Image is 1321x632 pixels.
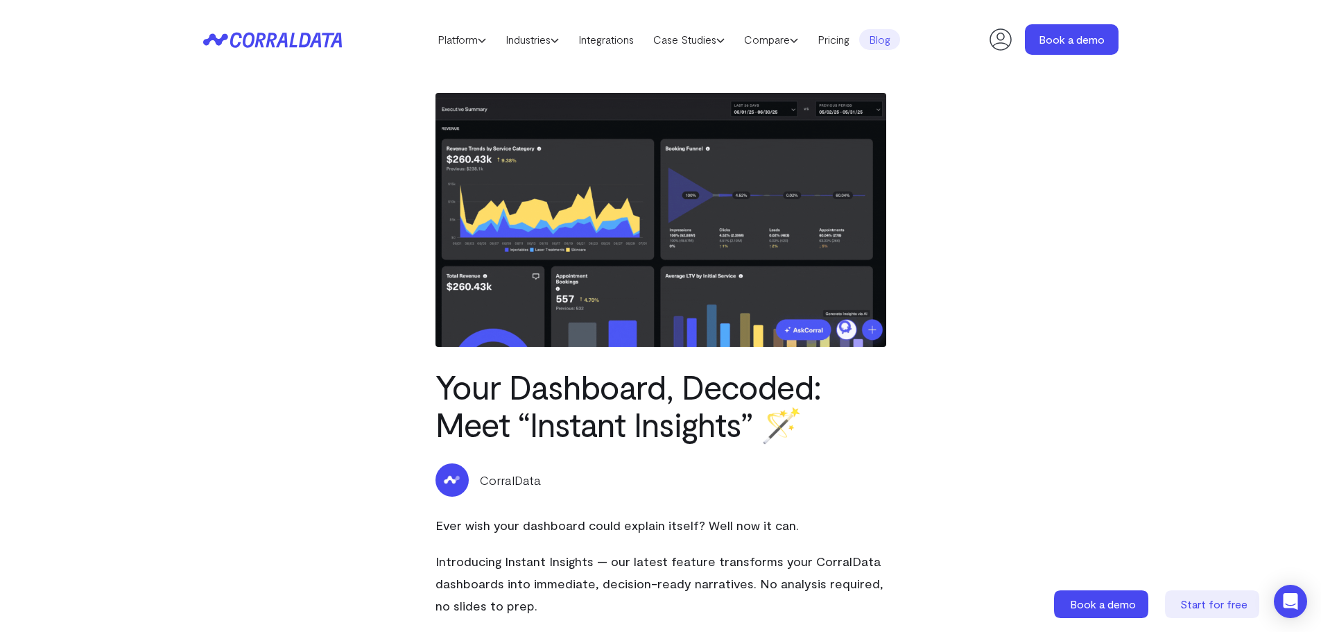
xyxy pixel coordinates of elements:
[480,471,541,489] p: CorralData
[496,29,569,50] a: Industries
[644,29,734,50] a: Case Studies
[435,368,886,443] h1: Your Dashboard, Decoded: Meet “Instant Insights” 🪄
[808,29,859,50] a: Pricing
[569,29,644,50] a: Integrations
[1274,585,1307,618] div: Open Intercom Messenger
[1054,590,1151,618] a: Book a demo
[435,514,886,536] p: Ever wish your dashboard could explain itself? Well now it can.
[1180,597,1247,610] span: Start for free
[1165,590,1262,618] a: Start for free
[435,550,886,617] p: Introducing Instant Insights — our latest feature transforms your CorralData dashboards into imme...
[859,29,900,50] a: Blog
[1025,24,1119,55] a: Book a demo
[734,29,808,50] a: Compare
[1070,597,1136,610] span: Book a demo
[428,29,496,50] a: Platform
